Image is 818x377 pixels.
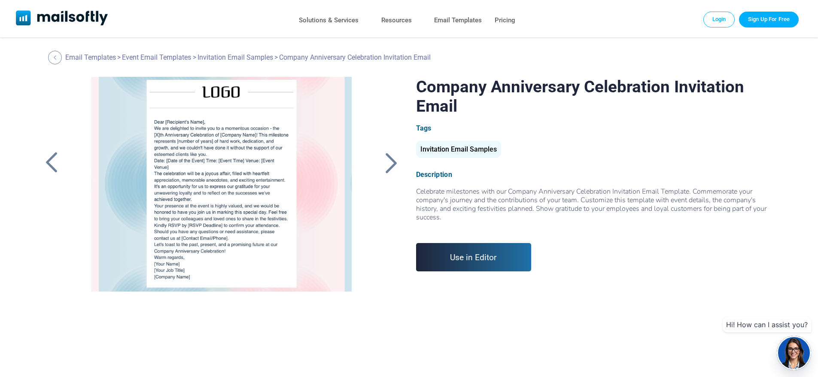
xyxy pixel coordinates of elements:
div: Hi! How can I assist you? [723,317,811,332]
a: Trial [739,12,799,27]
a: Back [48,51,64,64]
a: Login [703,12,735,27]
a: Email Templates [434,14,482,27]
a: Back [41,152,62,174]
a: Solutions & Services [299,14,359,27]
h1: Company Anniversary Celebration Invitation Email [416,77,777,116]
a: Invitation Email Samples [416,149,501,152]
a: Resources [381,14,412,27]
div: Description [416,170,777,179]
div: Invitation Email Samples [416,141,501,158]
a: Invitation Email Samples [198,53,273,61]
span: Celebrate milestones with our Company Anniversary Celebration Invitation Email Template. Commemor... [416,187,766,222]
a: Use in Editor [416,243,532,271]
a: Event Email Templates [122,53,191,61]
a: Company Anniversary Celebration Invitation Email [77,77,366,292]
div: Tags [416,124,777,132]
a: Back [381,152,402,174]
a: Pricing [495,14,515,27]
a: Mailsoftly [16,10,108,27]
a: Email Templates [65,53,116,61]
